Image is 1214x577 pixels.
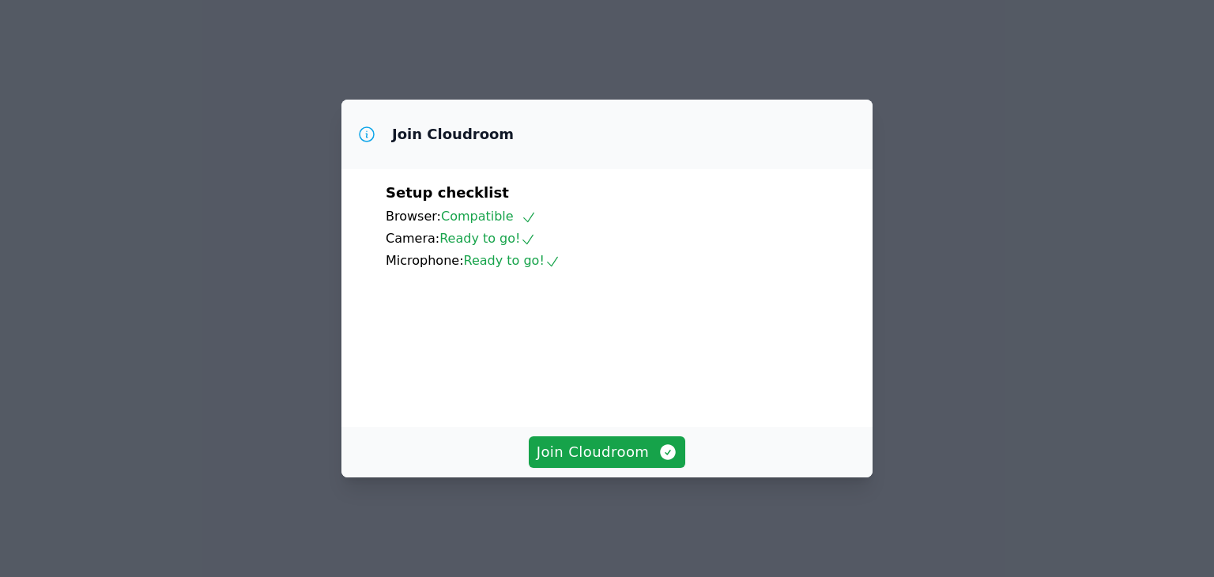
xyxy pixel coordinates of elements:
span: Join Cloudroom [537,441,678,463]
span: Camera: [386,231,439,246]
span: Compatible [441,209,537,224]
span: Browser: [386,209,441,224]
span: Microphone: [386,253,464,268]
span: Setup checklist [386,184,509,201]
span: Ready to go! [439,231,536,246]
h3: Join Cloudroom [392,125,514,144]
button: Join Cloudroom [529,436,686,468]
span: Ready to go! [464,253,560,268]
